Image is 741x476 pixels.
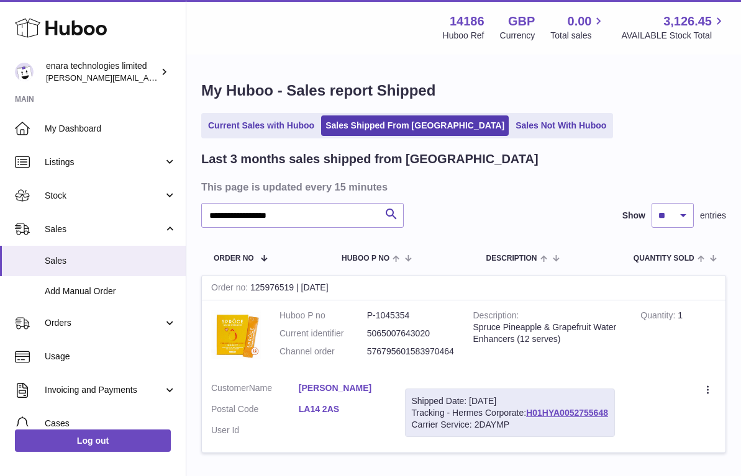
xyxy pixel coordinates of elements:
span: Cases [45,418,176,429]
label: Show [622,210,645,222]
a: H01HYA0052755648 [526,408,608,418]
span: My Dashboard [45,123,176,135]
span: Customer [211,383,249,393]
dd: 5065007643020 [367,328,455,339]
span: Usage [45,351,176,362]
a: Sales Not With Huboo [511,115,611,136]
strong: 14186 [450,13,484,30]
dt: Current identifier [280,328,367,339]
span: Huboo P no [342,254,389,263]
div: Tracking - Hermes Corporate: [405,388,615,438]
div: 125976519 | [DATE] [202,276,725,300]
strong: Description [473,310,519,323]
dd: 576795601583970464 [367,346,455,357]
h2: Last 3 months sales shipped from [GEOGRAPHIC_DATA] [201,151,539,168]
dd: P-1045354 [367,310,455,321]
img: Dee@enara.co [15,63,34,81]
span: Add Manual Order [45,285,176,297]
span: 3,126.45 [663,13,712,30]
span: entries [700,210,726,222]
span: Total sales [550,30,606,42]
a: 0.00 Total sales [550,13,606,42]
a: Sales Shipped From [GEOGRAPHIC_DATA] [321,115,509,136]
strong: Order no [211,282,250,295]
div: Shipped Date: [DATE] [412,395,608,407]
dt: Channel order [280,346,367,357]
div: Currency [500,30,535,42]
dt: Huboo P no [280,310,367,321]
span: 0.00 [568,13,592,30]
a: [PERSON_NAME] [299,382,386,394]
strong: Quantity [640,310,678,323]
span: Order No [214,254,254,263]
h1: My Huboo - Sales report Shipped [201,81,726,101]
div: Huboo Ref [443,30,484,42]
div: Spruce Pineapple & Grapefruit Water Enhancers (12 serves) [473,321,622,345]
dt: User Id [211,424,299,436]
h3: This page is updated every 15 minutes [201,180,723,194]
div: Carrier Service: 2DAYMP [412,419,608,431]
img: 1747668863.jpeg [211,310,261,359]
span: Listings [45,156,163,168]
a: LA14 2AS [299,403,386,415]
span: Orders [45,317,163,329]
a: 3,126.45 AVAILABLE Stock Total [621,13,726,42]
dt: Name [211,382,299,397]
span: Description [486,254,537,263]
span: AVAILABLE Stock Total [621,30,726,42]
a: Log out [15,429,171,452]
span: Invoicing and Payments [45,384,163,396]
span: Stock [45,190,163,202]
td: 1 [631,300,725,373]
a: Current Sales with Huboo [204,115,319,136]
span: [PERSON_NAME][EMAIL_ADDRESS][DOMAIN_NAME] [46,73,249,83]
dt: Postal Code [211,403,299,418]
span: Sales [45,223,163,235]
span: Quantity Sold [634,254,694,263]
span: Sales [45,255,176,267]
strong: GBP [508,13,535,30]
div: enara technologies limited [46,60,158,84]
